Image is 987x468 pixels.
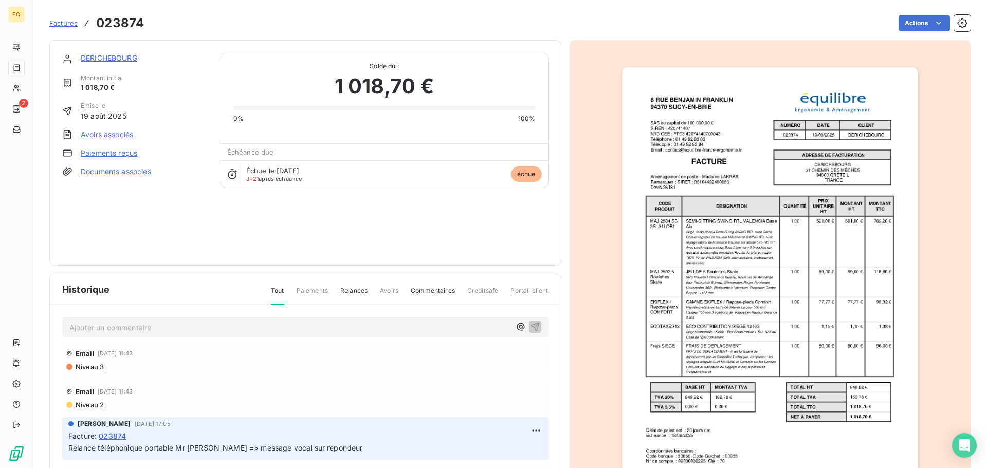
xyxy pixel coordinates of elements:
span: Échue le [DATE] [246,166,299,175]
span: Commentaires [411,286,455,304]
div: EQ [8,6,25,23]
span: 19 août 2025 [81,110,126,121]
span: Échéance due [227,148,274,156]
span: J+21 [246,175,259,182]
a: Avoirs associés [81,129,133,140]
span: Niveau 2 [75,401,104,409]
span: après échéance [246,176,302,182]
span: Factures [49,19,78,27]
span: [DATE] 17:05 [135,421,171,427]
span: Montant initial [81,73,123,83]
span: Facture : [68,430,97,441]
span: Email [76,387,95,396]
img: Logo LeanPay [8,445,25,462]
span: 100% [518,114,536,123]
span: Creditsafe [467,286,499,304]
span: 1 018,70 € [335,71,434,102]
span: Email [76,349,95,358]
span: Solde dû : [233,62,536,71]
a: DERICHEBOURG [81,53,137,62]
div: Open Intercom Messenger [952,433,977,458]
span: Portail client [510,286,548,304]
h3: 023874 [96,14,144,32]
button: Actions [899,15,950,31]
span: Émise le [81,101,126,110]
span: Niveau 3 [75,363,104,371]
span: Relance téléphonique portable Mr [PERSON_NAME] => message vocal sur répondeur [68,443,363,452]
span: Tout [271,286,284,305]
span: Avoirs [380,286,398,304]
a: Factures [49,18,78,28]
span: 023874 [99,430,126,441]
a: Paiements reçus [81,148,137,158]
span: Historique [62,283,110,296]
span: 0% [233,114,244,123]
span: 1 018,70 € [81,83,123,93]
span: [DATE] 11:43 [98,350,133,357]
span: Paiements [297,286,328,304]
span: [PERSON_NAME] [78,419,131,428]
span: 2 [19,99,28,108]
span: échue [511,166,542,182]
a: Documents associés [81,166,151,177]
span: [DATE] 11:43 [98,388,133,395]
span: Relances [340,286,368,304]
